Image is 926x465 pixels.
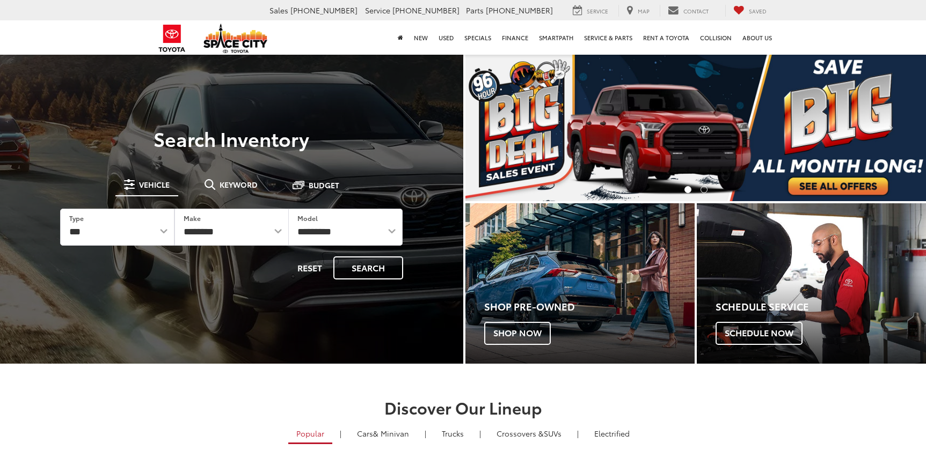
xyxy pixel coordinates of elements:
h4: Shop Pre-Owned [484,301,695,312]
span: Schedule Now [716,322,803,344]
a: SmartPath [534,20,579,55]
a: Service & Parts [579,20,638,55]
span: Shop Now [484,322,551,344]
h3: Search Inventory [45,128,418,149]
li: | [574,428,581,439]
span: Saved [749,7,767,15]
a: Service [565,5,616,17]
a: Home [392,20,409,55]
span: Vehicle [139,181,170,188]
li: | [477,428,484,439]
span: Crossovers & [497,428,544,439]
a: Used [433,20,459,55]
div: Toyota [697,203,926,364]
a: Popular [288,424,332,444]
a: About Us [737,20,777,55]
a: Shop Pre-Owned Shop Now [465,203,695,364]
span: Budget [309,181,339,189]
a: Specials [459,20,497,55]
span: Sales [269,5,288,16]
img: Toyota [152,21,192,56]
li: | [422,428,429,439]
button: Click to view next picture. [857,75,926,180]
span: Parts [466,5,484,16]
span: Contact [683,7,709,15]
span: [PHONE_NUMBER] [392,5,460,16]
label: Type [69,213,84,223]
h4: Schedule Service [716,301,926,312]
span: Service [365,5,390,16]
span: Keyword [220,181,258,188]
span: [PHONE_NUMBER] [290,5,358,16]
a: Contact [660,5,717,17]
a: New [409,20,433,55]
a: Trucks [434,424,472,442]
li: Go to slide number 2. [701,186,708,193]
a: Rent a Toyota [638,20,695,55]
span: Map [638,7,650,15]
button: Search [333,256,403,279]
label: Model [297,213,318,223]
a: Collision [695,20,737,55]
li: Go to slide number 1. [684,186,691,193]
span: Service [587,7,608,15]
a: Electrified [586,424,638,442]
button: Click to view previous picture. [465,75,535,180]
span: [PHONE_NUMBER] [486,5,553,16]
img: Space City Toyota [203,24,268,53]
a: Cars [349,424,417,442]
li: | [337,428,344,439]
a: SUVs [488,424,570,442]
label: Make [184,213,201,223]
button: Reset [288,256,331,279]
div: Toyota [465,203,695,364]
span: & Minivan [373,428,409,439]
a: Schedule Service Schedule Now [697,203,926,364]
h2: Discover Our Lineup [85,398,842,416]
a: My Saved Vehicles [725,5,775,17]
a: Finance [497,20,534,55]
a: Map [618,5,658,17]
